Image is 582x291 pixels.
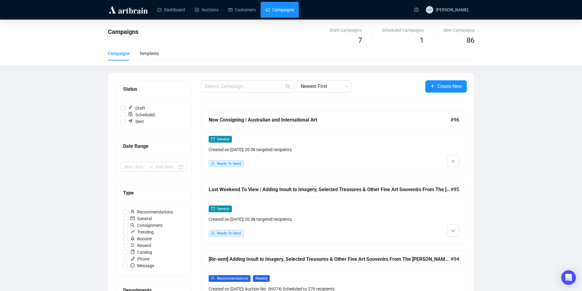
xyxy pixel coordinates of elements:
span: like [211,162,215,165]
span: user [211,276,215,280]
span: Campaigns [108,28,138,35]
span: Message [128,262,157,269]
span: search [285,84,290,89]
span: rise [130,230,135,234]
input: Search Campaign... [205,83,284,90]
div: Date Range [123,142,184,150]
span: #95 [451,186,459,193]
span: rocket [130,236,135,241]
span: General [128,215,154,222]
span: Ready To Send [217,231,241,235]
span: Consignment [128,222,165,229]
a: Campaigns [265,2,294,18]
span: phone [130,256,135,261]
span: down [451,229,455,233]
div: Sent Campaigns [443,27,474,34]
div: Created on [DATE] | 20.0k targeted recipients [209,216,396,223]
div: [Re-sent] Adding Insult to Imagery, Selected Treasures & Other Fine Art Souvenirs From The [PERSO... [209,255,451,263]
div: Type [123,189,184,197]
div: Scheduled Campaigns [382,27,424,34]
span: swap-right [148,164,153,169]
span: Recommendations [217,276,248,281]
span: mail [130,216,135,220]
span: #94 [451,255,459,263]
span: Trending [128,229,156,235]
div: Templates [139,50,159,57]
span: 1 [420,36,424,45]
div: Draft Campaigns [330,27,362,34]
span: Resend [253,275,270,282]
a: Auctions [195,2,218,18]
a: Now Consigning | Australian and International Art#96mailGeneralCreated on [DATE]| 20.0k targeted ... [201,111,467,175]
span: Create New [437,82,462,90]
img: logo [108,5,149,15]
span: Recommendations [128,209,175,215]
div: Created on [DATE] | 20.0k targeted recipients [209,146,396,153]
span: 7 [358,36,362,45]
span: mail [211,137,215,141]
a: Last Weekend To View | Adding Insult to Imagery, Selected Treasures & Other Fine Art Souvenirs Fr... [201,181,467,244]
div: Last Weekend To View | Adding Insult to Imagery, Selected Treasures & Other Fine Art Souvenirs Fr... [209,186,451,193]
span: General [217,207,229,211]
div: Open Intercom Messenger [561,270,576,285]
button: Create New [425,80,467,93]
span: mail [211,207,215,210]
span: user [130,209,135,214]
span: to [148,164,153,169]
span: Phone [128,256,152,262]
span: Sent [126,118,146,125]
input: End date [156,163,178,170]
span: Draft [126,105,148,111]
span: Catalog [128,249,155,256]
div: Campaigns [108,50,130,57]
span: Newest First [301,81,348,92]
span: message [130,263,135,267]
span: search [130,223,135,227]
span: #96 [451,116,459,124]
span: MW [427,8,432,12]
span: like [211,231,215,235]
a: Dashboard [157,2,185,18]
span: Resend [128,242,154,249]
span: Ready To Send [217,162,241,166]
span: 86 [467,36,474,45]
span: Scheduled [126,111,157,118]
span: question-circle [414,8,419,12]
span: down [451,159,455,163]
span: General [217,137,229,141]
span: Booster [128,235,155,242]
span: [PERSON_NAME] [436,7,468,12]
a: Customers [228,2,256,18]
span: plus [430,84,435,89]
div: Now Consigning | Australian and International Art [209,116,451,124]
span: retweet [130,243,135,247]
input: Start date [124,163,146,170]
span: book [130,250,135,254]
div: Status [123,85,184,93]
